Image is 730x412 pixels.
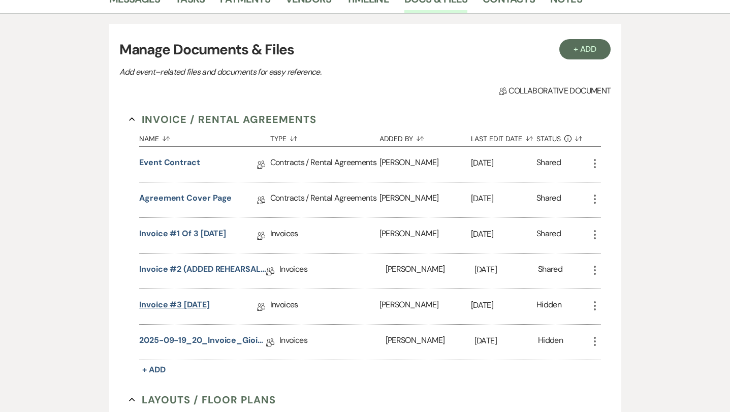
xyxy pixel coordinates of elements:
span: + Add [142,364,166,375]
button: + Add [139,363,169,377]
p: [DATE] [474,263,538,276]
button: Type [270,127,379,146]
div: [PERSON_NAME] [379,218,471,253]
p: [DATE] [471,299,536,312]
div: Shared [536,192,561,208]
div: Invoices [270,218,379,253]
div: Shared [536,156,561,172]
p: [DATE] [474,334,538,347]
div: [PERSON_NAME] [386,325,474,360]
span: Collaborative document [499,85,611,97]
div: Shared [536,228,561,243]
a: 2025-09-19_20_Invoice_Gioia-Scafuto_Wedding [139,334,266,350]
div: Invoices [270,289,379,324]
p: [DATE] [471,156,536,170]
a: Invoice #1 of 3 [DATE] [139,228,226,243]
div: Invoices [279,325,386,360]
div: Hidden [538,334,563,350]
a: Event Contract [139,156,200,172]
div: Hidden [536,299,561,314]
button: Name [139,127,270,146]
div: Shared [538,263,562,279]
button: Status [536,127,589,146]
div: [PERSON_NAME] [379,147,471,182]
button: Invoice / Rental Agreements [129,112,316,127]
button: Layouts / Floor Plans [129,392,276,407]
p: [DATE] [471,228,536,241]
div: [PERSON_NAME] [379,182,471,217]
button: + Add [559,39,611,59]
div: Contracts / Rental Agreements [270,147,379,182]
div: [PERSON_NAME] [379,289,471,324]
a: Invoice #3 [DATE] [139,299,210,314]
button: Last Edit Date [471,127,536,146]
p: [DATE] [471,192,536,205]
div: [PERSON_NAME] [386,253,474,289]
div: Contracts / Rental Agreements [270,182,379,217]
h3: Manage Documents & Files [119,39,611,60]
p: Add event–related files and documents for easy reference. [119,66,475,79]
button: Added By [379,127,471,146]
div: Invoices [279,253,386,289]
span: Status [536,135,561,142]
a: Agreement Cover Page [139,192,232,208]
a: Invoice #2 (ADDED REHEARSAL) [DATE] [139,263,266,279]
